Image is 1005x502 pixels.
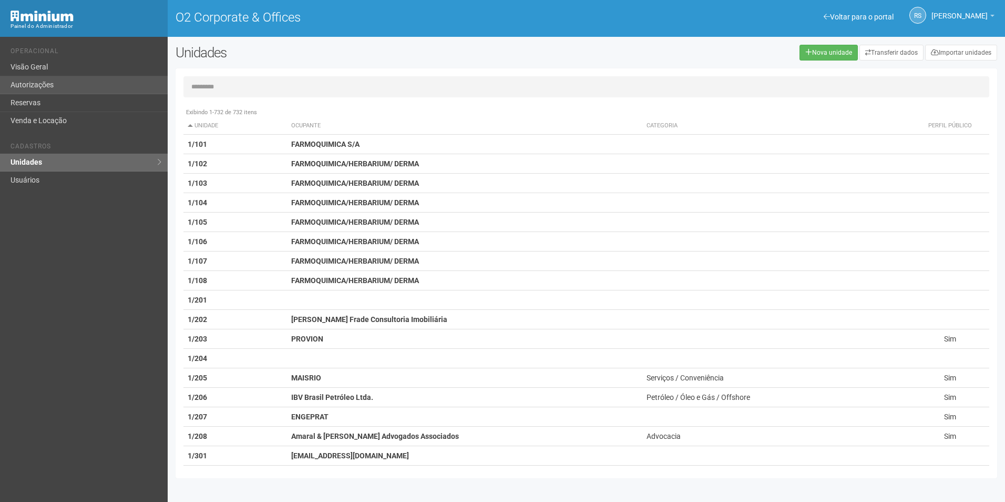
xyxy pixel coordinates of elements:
[188,198,207,207] strong: 1/104
[291,140,360,148] strong: FARMOQUIMICA S/A
[931,13,994,22] a: [PERSON_NAME]
[911,117,989,135] th: Perfil público: activate to sort column ascending
[11,143,160,154] li: Cadastros
[909,7,926,24] a: RS
[291,315,447,324] strong: [PERSON_NAME] Frade Consultoria Imobiliária
[188,257,207,265] strong: 1/107
[188,393,207,401] strong: 1/206
[11,11,74,22] img: Minium
[287,117,642,135] th: Ocupante: activate to sort column ascending
[291,276,419,285] strong: FARMOQUIMICA/HERBARIUM/ DERMA
[176,45,509,61] h2: Unidades
[188,179,207,187] strong: 1/103
[183,108,989,117] div: Exibindo 1-732 de 732 itens
[188,140,207,148] strong: 1/101
[859,45,924,61] a: Transferir dados
[642,388,911,407] td: Petróleo / Óleo e Gás / Offshore
[188,218,207,226] strong: 1/105
[291,393,373,401] strong: IBV Brasil Petróleo Ltda.
[642,368,911,388] td: Serviços / Conveniência
[291,159,419,168] strong: FARMOQUIMICA/HERBARIUM/ DERMA
[188,335,207,343] strong: 1/203
[944,393,956,401] span: Sim
[188,237,207,246] strong: 1/106
[291,218,419,226] strong: FARMOQUIMICA/HERBARIUM/ DERMA
[188,159,207,168] strong: 1/102
[944,374,956,382] span: Sim
[291,413,329,421] strong: ENGEPRAT
[291,432,459,440] strong: Amaral & [PERSON_NAME] Advogados Associados
[931,2,988,20] span: Rayssa Soares Ribeiro
[291,374,321,382] strong: MAISRIO
[188,432,207,440] strong: 1/208
[188,296,207,304] strong: 1/201
[291,257,419,265] strong: FARMOQUIMICA/HERBARIUM/ DERMA
[291,451,409,460] strong: [EMAIL_ADDRESS][DOMAIN_NAME]
[291,237,419,246] strong: FARMOQUIMICA/HERBARIUM/ DERMA
[176,11,579,24] h1: O2 Corporate & Offices
[183,117,287,135] th: Unidade: activate to sort column descending
[642,466,911,485] td: Contabilidade
[291,179,419,187] strong: FARMOQUIMICA/HERBARIUM/ DERMA
[188,354,207,363] strong: 1/204
[824,13,894,21] a: Voltar para o portal
[642,427,911,446] td: Advocacia
[188,413,207,421] strong: 1/207
[188,276,207,285] strong: 1/108
[799,45,858,61] a: Nova unidade
[944,432,956,440] span: Sim
[188,315,207,324] strong: 1/202
[291,198,419,207] strong: FARMOQUIMICA/HERBARIUM/ DERMA
[944,413,956,421] span: Sim
[188,374,207,382] strong: 1/205
[11,47,160,58] li: Operacional
[188,451,207,460] strong: 1/301
[642,117,911,135] th: Categoria: activate to sort column ascending
[11,22,160,31] div: Painel do Administrador
[944,335,956,343] span: Sim
[925,45,997,61] a: Importar unidades
[291,335,323,343] strong: PROVION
